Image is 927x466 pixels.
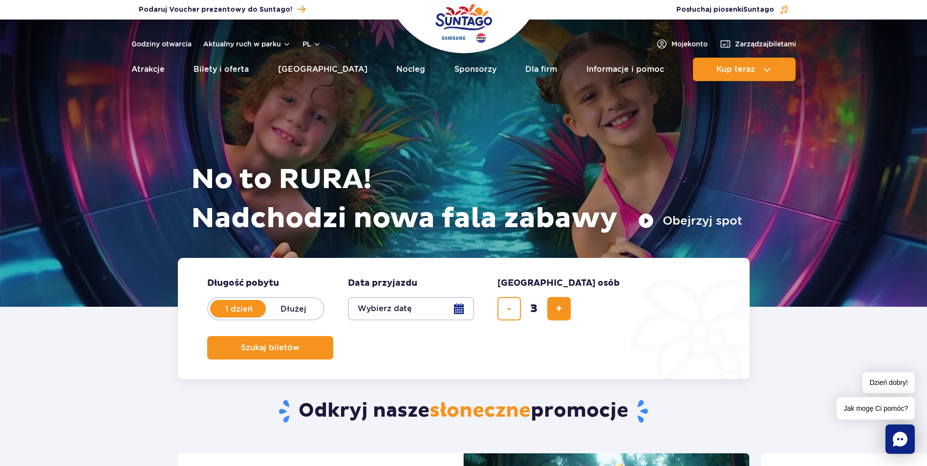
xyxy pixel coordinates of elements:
[131,39,192,49] a: Godziny otwarcia
[656,38,708,50] a: Mojekonto
[207,277,279,289] span: Długość pobytu
[266,298,322,319] label: Dłużej
[693,58,796,81] button: Kup teraz
[497,277,620,289] span: [GEOGRAPHIC_DATA] osób
[302,39,321,49] button: pl
[203,40,291,48] button: Aktualny ruch w parku
[278,58,367,81] a: [GEOGRAPHIC_DATA]
[194,58,249,81] a: Bilety i oferta
[396,58,425,81] a: Nocleg
[676,5,789,15] button: Posłuchaj piosenkiSuntago
[676,5,774,15] span: Posłuchaj piosenki
[522,297,546,320] input: liczba biletów
[547,297,571,320] button: dodaj bilet
[885,424,915,454] div: Chat
[743,6,774,13] span: Suntago
[497,297,521,320] button: usuń bilet
[638,213,742,229] button: Obejrzyj spot
[348,277,417,289] span: Data przyjazdu
[348,297,474,320] button: Wybierz datę
[671,39,708,49] span: Moje konto
[837,397,915,420] span: Jak mogę Ci pomóc?
[131,58,165,81] a: Atrakcje
[586,58,664,81] a: Informacje i pomoc
[716,65,755,74] span: Kup teraz
[735,39,796,49] span: Zarządzaj biletami
[139,5,292,15] span: Podaruj Voucher prezentowy do Suntago!
[241,343,300,352] span: Szukaj biletów
[177,399,750,424] h2: Odkryj nasze promocje
[454,58,496,81] a: Sponsorzy
[139,3,305,16] a: Podaruj Voucher prezentowy do Suntago!
[719,38,796,50] a: Zarządzajbiletami
[862,372,915,393] span: Dzień dobry!
[207,336,333,360] button: Szukaj biletów
[430,399,531,423] span: słoneczne
[178,258,750,379] form: Planowanie wizyty w Park of Poland
[191,160,742,238] h1: No to RURA! Nadchodzi nowa fala zabawy
[525,58,557,81] a: Dla firm
[211,298,267,319] label: 1 dzień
